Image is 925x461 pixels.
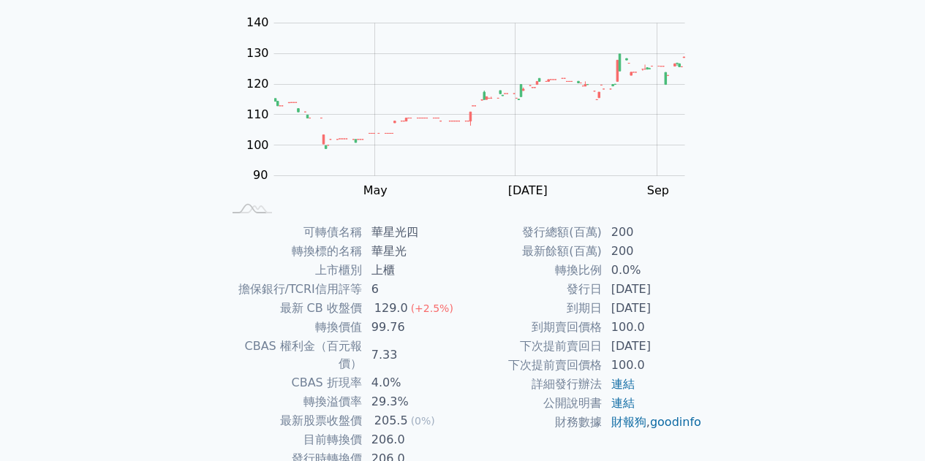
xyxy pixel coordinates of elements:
td: 到期日 [463,299,603,318]
td: 100.0 [603,356,703,375]
tspan: May [363,183,388,197]
tspan: 140 [246,15,269,29]
td: 下次提前賣回日 [463,337,603,356]
td: CBAS 權利金（百元報價） [223,337,363,373]
td: 4.0% [363,373,463,392]
a: 財報狗 [611,415,646,429]
a: 連結 [611,396,635,410]
td: 最新 CB 收盤價 [223,299,363,318]
td: 轉換比例 [463,261,603,280]
div: 129.0 [371,300,411,317]
td: 下次提前賣回價格 [463,356,603,375]
tspan: Sep [647,183,669,197]
td: 最新股票收盤價 [223,411,363,430]
td: 詳細發行辦法 [463,375,603,394]
a: goodinfo [650,415,701,429]
td: 6 [363,280,463,299]
td: 99.76 [363,318,463,337]
td: 最新餘額(百萬) [463,242,603,261]
span: (0%) [411,415,435,427]
td: 轉換標的名稱 [223,242,363,261]
td: 29.3% [363,392,463,411]
td: 擔保銀行/TCRI信用評等 [223,280,363,299]
td: [DATE] [603,337,703,356]
td: [DATE] [603,299,703,318]
td: 到期賣回價格 [463,318,603,337]
td: 發行總額(百萬) [463,223,603,242]
td: 206.0 [363,430,463,449]
tspan: 130 [246,46,269,60]
td: 0.0% [603,261,703,280]
td: , [603,413,703,432]
td: 200 [603,242,703,261]
td: 可轉債名稱 [223,223,363,242]
td: 華星光 [363,242,463,261]
td: 轉換價值 [223,318,363,337]
span: (+2.5%) [411,302,453,314]
td: 目前轉換價 [223,430,363,449]
td: 100.0 [603,318,703,337]
a: 連結 [611,377,635,391]
td: 公開說明書 [463,394,603,413]
td: 200 [603,223,703,242]
tspan: 120 [246,77,269,91]
tspan: 100 [246,138,269,152]
td: 華星光四 [363,223,463,242]
tspan: [DATE] [508,183,548,197]
tspan: 90 [253,168,268,182]
td: CBAS 折現率 [223,373,363,392]
td: 上市櫃別 [223,261,363,280]
td: [DATE] [603,280,703,299]
div: 205.5 [371,412,411,430]
tspan: 110 [246,107,269,121]
g: Series [274,54,684,149]
g: Chart [239,15,707,227]
td: 財務數據 [463,413,603,432]
td: 轉換溢價率 [223,392,363,411]
td: 7.33 [363,337,463,373]
td: 上櫃 [363,261,463,280]
td: 發行日 [463,280,603,299]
